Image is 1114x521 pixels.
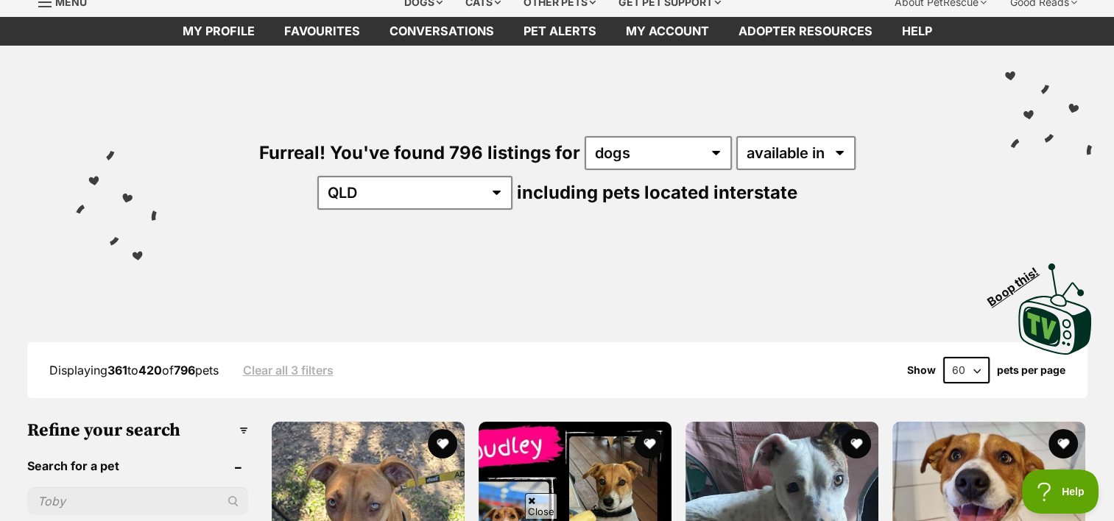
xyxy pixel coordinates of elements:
[611,17,724,46] a: My account
[985,255,1053,308] span: Boop this!
[168,17,269,46] a: My profile
[1018,263,1092,355] img: PetRescue TV logo
[907,364,936,376] span: Show
[517,182,797,203] span: including pets located interstate
[635,429,664,458] button: favourite
[428,429,457,458] button: favourite
[1022,469,1099,514] iframe: Help Scout Beacon - Open
[1018,250,1092,358] a: Boop this!
[259,142,580,163] span: Furreal! You've found 796 listings for
[49,363,219,378] span: Displaying to of pets
[509,17,611,46] a: Pet alerts
[27,459,248,472] header: Search for a pet
[243,364,334,377] a: Clear all 3 filters
[842,429,871,458] button: favourite
[887,17,947,46] a: Help
[27,487,248,515] input: Toby
[724,17,887,46] a: Adopter resources
[27,420,248,441] h3: Refine your search
[138,363,162,378] strong: 420
[269,17,375,46] a: Favourites
[107,363,127,378] strong: 361
[1049,429,1079,458] button: favourite
[375,17,509,46] a: conversations
[997,364,1065,376] label: pets per page
[174,363,195,378] strong: 796
[525,493,557,519] span: Close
